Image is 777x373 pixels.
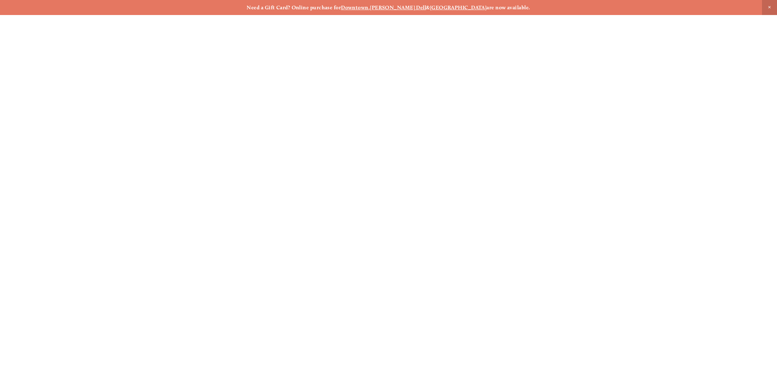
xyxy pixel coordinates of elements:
[247,4,341,11] strong: Need a Gift Card? Online purchase for
[486,4,530,11] strong: are now available.
[341,4,368,11] a: Downtown
[426,4,430,11] strong: &
[368,4,370,11] strong: ,
[370,4,426,11] a: [PERSON_NAME] Dell
[430,4,487,11] a: [GEOGRAPHIC_DATA]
